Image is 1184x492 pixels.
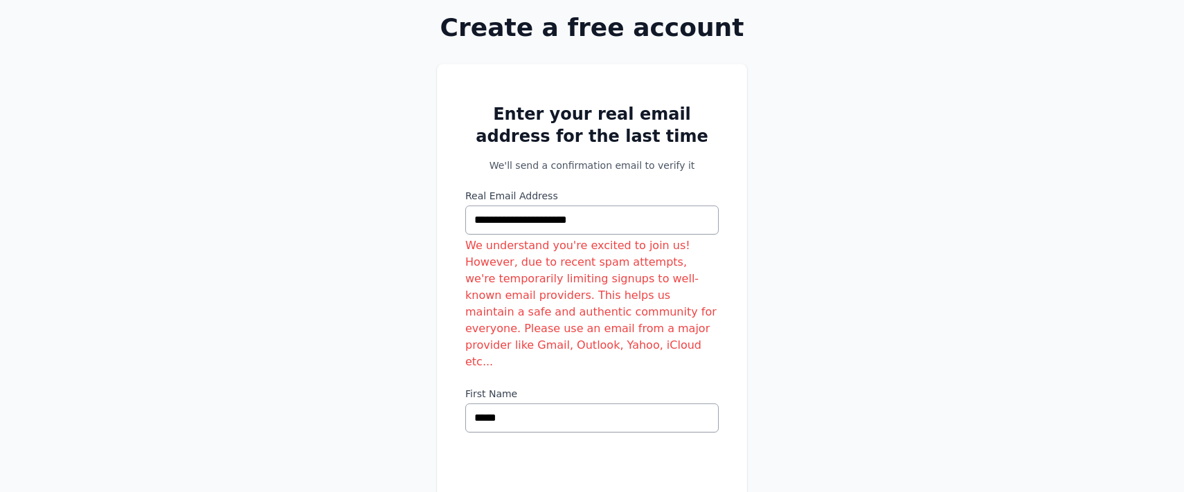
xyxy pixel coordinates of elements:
[465,387,719,401] label: First Name
[465,158,719,172] p: We'll send a confirmation email to verify it
[465,103,719,147] h2: Enter your real email address for the last time
[465,237,719,370] div: We understand you're excited to join us! However, due to recent spam attempts, we're temporarily ...
[393,14,791,42] h1: Create a free account
[465,189,719,203] label: Real Email Address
